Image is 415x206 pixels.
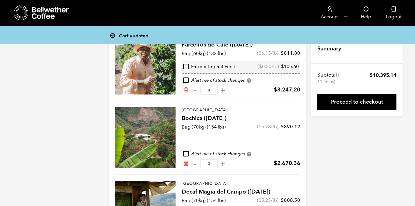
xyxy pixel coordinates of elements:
span: $ [281,50,284,57]
bdi: 5.78 [259,123,271,130]
div: Farmer Impact Fund [183,64,235,70]
span: ( /lb) [257,123,278,130]
a: Proceed to checkout [317,94,396,110]
h4: Decaf Magia del Campo ([DATE]) [182,188,300,196]
span: $ [274,86,277,94]
bdi: 3,247.20 [274,86,300,94]
span: $ [259,197,261,204]
span: $ [259,123,261,130]
bdi: 0.20 [259,63,271,70]
span: $ [259,63,262,70]
p: Bag (60kg) (132 lbs) [182,50,226,57]
span: $ [281,197,284,204]
p: Bag (70kg) (154 lbs) [182,197,226,204]
bdi: 811.80 [281,50,300,57]
span: ( /lb) [258,64,279,70]
bdi: 105.60 [281,63,299,70]
p: [GEOGRAPHIC_DATA] [182,181,300,187]
button: - [191,87,199,93]
p: [GEOGRAPHIC_DATA] [182,107,300,113]
bdi: 6.15 [259,50,271,57]
input: Qty [201,86,218,94]
a: Remove from cart [183,160,189,167]
bdi: 2,670.36 [274,160,300,167]
span: $ [259,50,261,57]
div: Alert me of stock changes [182,77,300,84]
span: $ [281,123,284,130]
button: - [191,161,199,167]
bdi: 5.25 [259,197,271,204]
input: Qty [201,159,218,168]
span: ( /lb) [257,50,278,57]
h4: Summary [317,45,341,53]
span: $ [281,63,284,70]
a: Remove from cart [183,87,189,93]
p: Bag (70kg) (154 lbs) [182,123,226,131]
bdi: 890.12 [281,123,300,130]
button: + [219,161,227,167]
span: $ [370,72,373,79]
h4: Parceiros do Cafe ([DATE]) [182,41,300,49]
span: ( /lb) [257,197,278,204]
button: + [219,87,227,93]
h4: Bochica ([DATE]) [182,114,300,123]
div: Alert me of stock changes [182,151,300,157]
th: Subtotal [317,72,340,85]
span: $ [274,160,277,167]
bdi: 808.50 [281,197,300,204]
div: Cart updated. [113,31,311,39]
bdi: 10,395.14 [370,72,396,79]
